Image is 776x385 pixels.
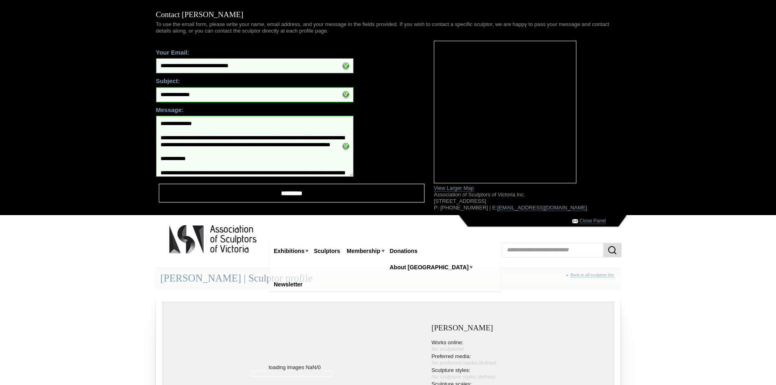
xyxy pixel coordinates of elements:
img: Contact ASV [572,219,578,223]
h1: Contact [PERSON_NAME] [156,11,620,21]
label: Message: [156,102,422,114]
p: Association of Sculptors of Victoria Inc. [STREET_ADDRESS] P: [PHONE_NUMBER] | E: [434,191,620,211]
div: No sculptures [431,346,606,352]
a: Close Panel [580,218,606,224]
a: View Larger Map [434,185,474,191]
li: Works online: [431,339,606,352]
div: No sculpture styles defined. [431,374,606,380]
a: About [GEOGRAPHIC_DATA] [387,260,472,275]
a: [EMAIL_ADDRESS][DOMAIN_NAME] [497,205,587,211]
h3: [PERSON_NAME] [431,324,606,332]
p: To use the email form, please write your name, email address, and your message in the fields prov... [156,21,620,34]
label: Your Email: [156,45,422,56]
img: Search [607,245,617,255]
li: Sculpture styles: [431,367,606,380]
a: Exhibitions [270,244,308,259]
p: loading images NaN/0 [170,310,420,371]
a: Membership [343,244,383,259]
img: logo.png [169,223,258,255]
label: Subject: [156,73,422,85]
li: Preferred media: [431,353,606,366]
div: « [566,272,616,286]
div: No preferred media defined. [431,360,606,366]
a: Sculptors [310,244,343,259]
a: Newsletter [270,277,306,292]
a: Back to all sculptors list [570,272,613,277]
div: [PERSON_NAME] | Sculptor profile [156,268,620,289]
a: Donations [387,244,421,259]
